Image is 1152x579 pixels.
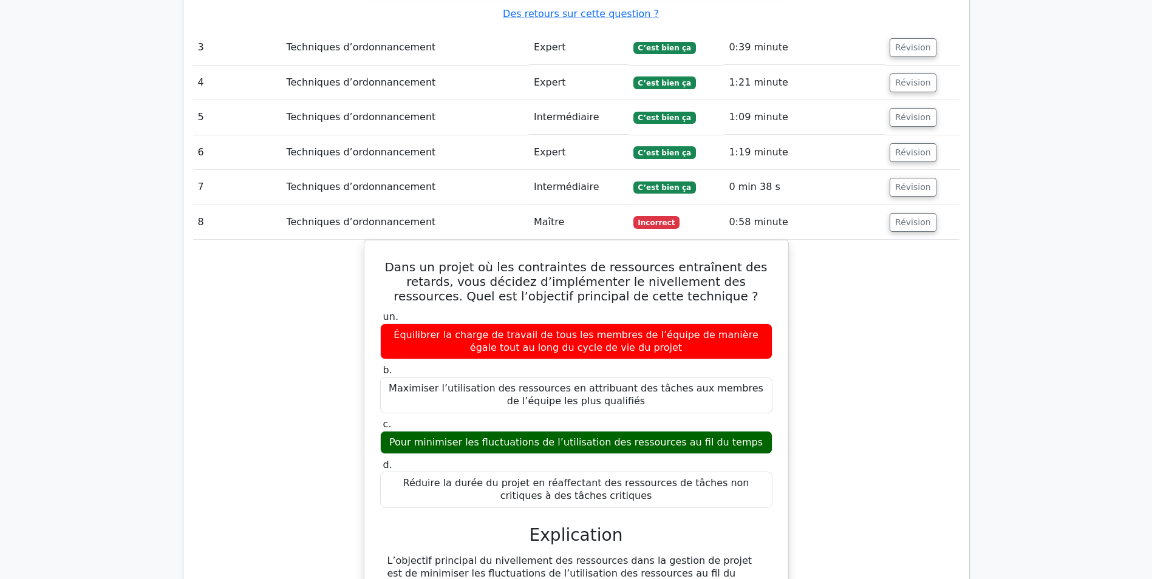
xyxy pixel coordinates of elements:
td: Techniques d’ordonnancement [281,170,529,205]
span: C’est bien ça [633,76,696,89]
td: Techniques d’ordonnancement [281,205,529,240]
span: b. [383,364,392,376]
span: C’est bien ça [633,112,696,124]
td: Expert [529,135,629,170]
a: Des retours sur cette question ? [503,8,659,19]
td: 1:19 minute [724,135,885,170]
td: Intermédiaire [529,170,629,205]
td: 1:21 minute [724,66,885,100]
span: C’est bien ça [633,181,696,194]
button: Révision [890,108,936,127]
td: 0:58 minute [724,205,885,240]
h3: Explication [387,525,765,546]
h5: Dans un projet où les contraintes de ressources entraînent des retards, vous décidez d’implémente... [379,260,774,303]
td: 0 min 38 s [724,170,885,205]
div: Réduire la durée du projet en réaffectant des ressources de tâches non critiques à des tâches cri... [380,472,772,508]
td: Intermédiaire [529,100,629,135]
td: 8 [193,205,282,240]
span: C’est bien ça [633,146,696,158]
span: c. [383,418,392,430]
td: Techniques d’ordonnancement [281,66,529,100]
td: Techniques d’ordonnancement [281,135,529,170]
span: C’est bien ça [633,42,696,54]
td: 7 [193,170,282,205]
td: 4 [193,66,282,100]
td: 3 [193,30,282,65]
td: 5 [193,100,282,135]
div: Pour minimiser les fluctuations de l’utilisation des ressources au fil du temps [380,431,772,455]
button: Révision [890,213,936,232]
td: 6 [193,135,282,170]
td: Techniques d’ordonnancement [281,100,529,135]
button: Révision [890,38,936,57]
span: d. [383,459,392,470]
td: 0:39 minute [724,30,885,65]
div: Équilibrer la charge de travail de tous les membres de l’équipe de manière égale tout au long du ... [380,323,772,360]
td: Techniques d’ordonnancement [281,30,529,65]
div: Maximiser l’utilisation des ressources en attribuant des tâches aux membres de l’équipe les plus ... [380,377,772,413]
button: Révision [890,143,936,162]
button: Révision [890,73,936,92]
span: un. [383,311,398,322]
span: Incorrect [633,216,680,228]
td: Maître [529,205,629,240]
td: Expert [529,30,629,65]
button: Révision [890,178,936,197]
td: Expert [529,66,629,100]
td: 1:09 minute [724,100,885,135]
